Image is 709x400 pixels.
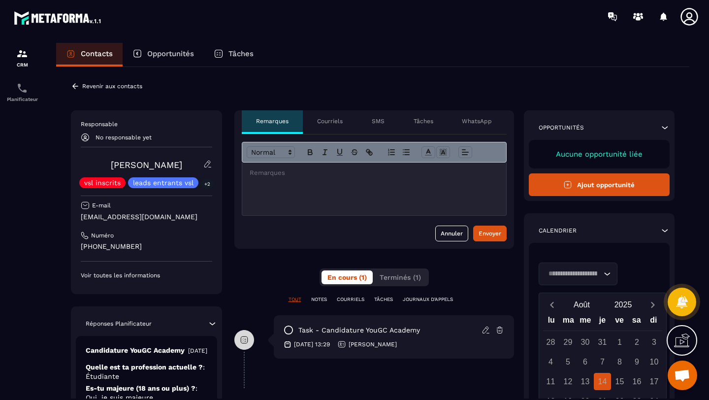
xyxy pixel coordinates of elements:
[96,134,152,141] p: No responsable yet
[2,97,42,102] p: Planificateur
[668,361,697,390] a: Ouvrir le chat
[594,333,611,351] div: 31
[81,120,212,128] p: Responsable
[349,340,397,348] p: [PERSON_NAME]
[322,270,373,284] button: En cours (1)
[559,353,577,370] div: 5
[133,179,193,186] p: leads entrants vsl
[204,43,263,67] a: Tâches
[611,313,628,331] div: ve
[611,353,628,370] div: 8
[577,373,594,390] div: 13
[2,75,42,109] a: schedulerschedulerPlanificateur
[372,117,385,125] p: SMS
[111,160,182,170] a: [PERSON_NAME]
[2,40,42,75] a: formationformationCRM
[628,373,645,390] div: 16
[473,226,507,241] button: Envoyer
[603,296,644,313] button: Open years overlay
[539,263,617,285] div: Search for option
[228,49,254,58] p: Tâches
[645,313,662,331] div: di
[542,373,559,390] div: 11
[86,363,207,381] p: Quelle est ta profession actuelle ?
[542,333,559,351] div: 28
[611,373,628,390] div: 15
[543,298,561,311] button: Previous month
[539,150,660,159] p: Aucune opportunité liée
[594,353,611,370] div: 7
[403,296,453,303] p: JOURNAUX D'APPELS
[628,333,645,351] div: 2
[327,273,367,281] span: En cours (1)
[91,232,114,239] p: Numéro
[56,43,123,67] a: Contacts
[559,373,577,390] div: 12
[16,48,28,60] img: formation
[123,43,204,67] a: Opportunités
[645,333,663,351] div: 3
[147,49,194,58] p: Opportunités
[81,49,113,58] p: Contacts
[82,83,142,90] p: Revenir aux contacts
[628,313,645,331] div: sa
[561,296,603,313] button: Open months overlay
[539,227,577,234] p: Calendrier
[188,347,207,355] p: [DATE]
[337,296,364,303] p: COURRIELS
[374,270,427,284] button: Terminés (1)
[289,296,301,303] p: TOUT
[380,273,421,281] span: Terminés (1)
[2,62,42,67] p: CRM
[645,353,663,370] div: 10
[294,340,330,348] p: [DATE] 13:29
[542,353,559,370] div: 4
[628,353,645,370] div: 9
[560,313,577,331] div: ma
[529,173,670,196] button: Ajout opportunité
[317,117,343,125] p: Courriels
[577,353,594,370] div: 6
[298,326,420,335] p: task - Candidature YouGC Academy
[594,373,611,390] div: 14
[545,268,601,279] input: Search for option
[577,313,594,331] div: me
[311,296,327,303] p: NOTES
[201,179,214,189] p: +2
[92,201,111,209] p: E-mail
[462,117,492,125] p: WhatsApp
[81,242,212,251] p: [PHONE_NUMBER]
[559,333,577,351] div: 29
[645,373,663,390] div: 17
[374,296,393,303] p: TÂCHES
[84,179,121,186] p: vsl inscrits
[543,313,560,331] div: lu
[86,346,185,355] p: Candidature YouGC Academy
[435,226,468,241] button: Annuler
[14,9,102,27] img: logo
[611,333,628,351] div: 1
[594,313,611,331] div: je
[86,320,152,328] p: Réponses Planificateur
[81,212,212,222] p: [EMAIL_ADDRESS][DOMAIN_NAME]
[479,229,501,238] div: Envoyer
[81,271,212,279] p: Voir toutes les informations
[539,124,584,132] p: Opportunités
[414,117,433,125] p: Tâches
[644,298,662,311] button: Next month
[256,117,289,125] p: Remarques
[577,333,594,351] div: 30
[16,82,28,94] img: scheduler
